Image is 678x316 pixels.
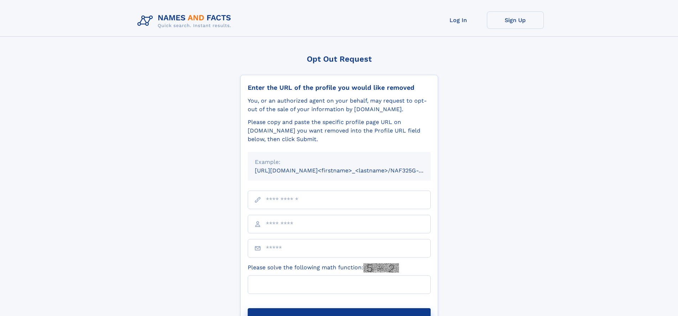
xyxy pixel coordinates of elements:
[430,11,487,29] a: Log In
[255,158,424,166] div: Example:
[255,167,444,174] small: [URL][DOMAIN_NAME]<firstname>_<lastname>/NAF325G-xxxxxxxx
[487,11,544,29] a: Sign Up
[240,55,438,63] div: Opt Out Request
[248,263,399,273] label: Please solve the following math function:
[248,118,431,144] div: Please copy and paste the specific profile page URL on [DOMAIN_NAME] you want removed into the Pr...
[135,11,237,31] img: Logo Names and Facts
[248,97,431,114] div: You, or an authorized agent on your behalf, may request to opt-out of the sale of your informatio...
[248,84,431,92] div: Enter the URL of the profile you would like removed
